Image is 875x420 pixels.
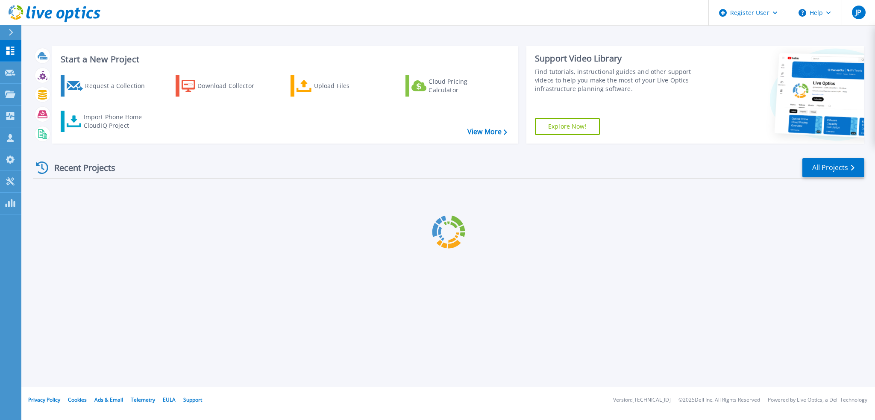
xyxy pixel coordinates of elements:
[33,157,127,178] div: Recent Projects
[429,77,497,94] div: Cloud Pricing Calculator
[291,75,386,97] a: Upload Files
[94,396,123,403] a: Ads & Email
[768,397,867,403] li: Powered by Live Optics, a Dell Technology
[314,77,382,94] div: Upload Files
[678,397,760,403] li: © 2025 Dell Inc. All Rights Reserved
[613,397,671,403] li: Version: [TECHNICAL_ID]
[535,53,708,64] div: Support Video Library
[855,9,861,16] span: JP
[131,396,155,403] a: Telemetry
[467,128,507,136] a: View More
[197,77,266,94] div: Download Collector
[68,396,87,403] a: Cookies
[61,75,156,97] a: Request a Collection
[176,75,271,97] a: Download Collector
[535,68,708,93] div: Find tutorials, instructional guides and other support videos to help you make the most of your L...
[405,75,501,97] a: Cloud Pricing Calculator
[163,396,176,403] a: EULA
[84,113,150,130] div: Import Phone Home CloudIQ Project
[28,396,60,403] a: Privacy Policy
[802,158,864,177] a: All Projects
[183,396,202,403] a: Support
[85,77,153,94] div: Request a Collection
[535,118,600,135] a: Explore Now!
[61,55,507,64] h3: Start a New Project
